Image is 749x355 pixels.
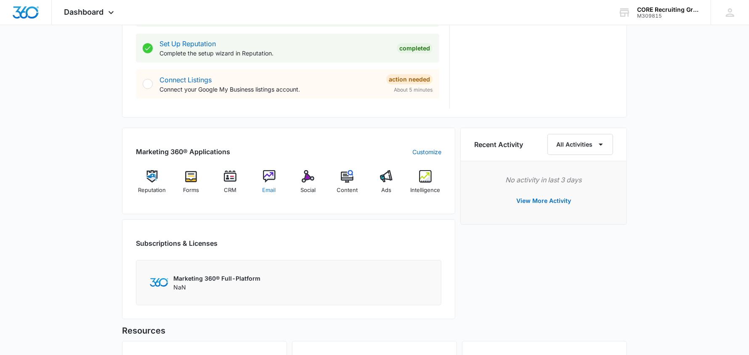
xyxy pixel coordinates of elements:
p: Connect your Google My Business listings account. [159,85,380,94]
h2: Marketing 360® Applications [136,147,230,157]
span: About 5 minutes [394,86,433,94]
img: Marketing 360 Logo [150,278,168,287]
p: Complete the setup wizard in Reputation. [159,49,390,58]
div: account id [637,13,699,19]
h5: Resources [122,324,627,337]
a: Intelligence [409,170,441,200]
span: Social [300,186,316,195]
h2: Subscriptions & Licenses [136,238,218,248]
a: Email [253,170,285,200]
span: Email [263,186,276,195]
button: View More Activity [508,191,579,211]
span: CRM [224,186,236,195]
span: Reputation [138,186,166,195]
a: Connect Listings [159,76,212,84]
div: Completed [397,43,433,53]
span: Forms [183,186,199,195]
p: No activity in last 3 days [474,175,613,185]
h6: Recent Activity [474,139,523,150]
p: Marketing 360® Full-Platform [173,274,260,283]
button: All Activities [547,134,613,155]
a: CRM [214,170,247,200]
div: NaN [173,274,260,292]
a: Ads [370,170,403,200]
a: Reputation [136,170,168,200]
span: Dashboard [64,8,104,16]
a: Social [292,170,324,200]
a: Customize [412,147,441,156]
span: Content [337,186,358,195]
a: Content [331,170,364,200]
a: Forms [175,170,207,200]
a: Set Up Reputation [159,39,216,48]
span: Intelligence [410,186,440,195]
div: account name [637,6,699,13]
span: Ads [381,186,391,195]
div: Action Needed [386,74,433,84]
